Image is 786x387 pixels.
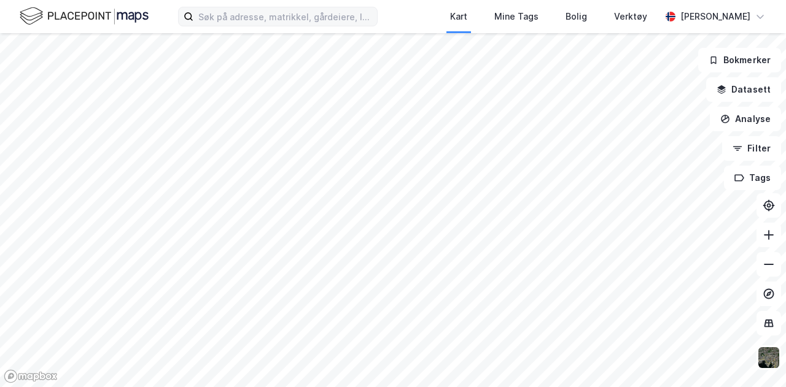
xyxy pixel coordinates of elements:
[450,9,467,24] div: Kart
[725,328,786,387] iframe: Chat Widget
[566,9,587,24] div: Bolig
[706,77,781,102] button: Datasett
[20,6,149,27] img: logo.f888ab2527a4732fd821a326f86c7f29.svg
[4,369,58,383] a: Mapbox homepage
[724,166,781,190] button: Tags
[722,136,781,161] button: Filter
[614,9,647,24] div: Verktøy
[698,48,781,72] button: Bokmerker
[725,328,786,387] div: Kontrollprogram for chat
[193,7,377,26] input: Søk på adresse, matrikkel, gårdeiere, leietakere eller personer
[494,9,539,24] div: Mine Tags
[680,9,750,24] div: [PERSON_NAME]
[710,107,781,131] button: Analyse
